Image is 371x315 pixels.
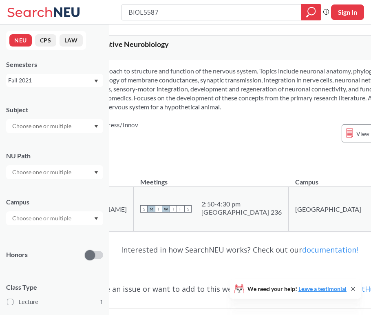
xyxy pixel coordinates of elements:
[128,5,295,19] input: Class, professor, course number, "phrase"
[331,4,364,20] button: Sign In
[94,171,98,174] svg: Dropdown arrow
[247,286,347,292] span: We need your help!
[306,7,316,18] svg: magnifying glass
[9,34,32,47] button: NEU
[94,125,98,128] svg: Dropdown arrow
[100,297,103,306] span: 1
[177,205,184,213] span: F
[289,169,368,187] th: Campus
[170,205,177,213] span: T
[302,245,358,255] a: documentation!
[94,217,98,220] svg: Dropdown arrow
[6,105,103,114] div: Subject
[298,285,347,292] a: Leave a testimonial
[155,205,162,213] span: T
[301,4,321,20] div: magnifying glass
[94,80,98,83] svg: Dropdown arrow
[6,119,103,133] div: Dropdown arrow
[134,169,289,187] th: Meetings
[201,208,282,216] div: [GEOGRAPHIC_DATA] 236
[6,165,103,179] div: Dropdown arrow
[8,213,77,223] input: Choose one or multiple
[162,205,170,213] span: W
[6,151,103,160] div: NU Path
[6,250,28,260] p: Honors
[140,205,148,213] span: S
[6,283,103,292] span: Class Type
[6,74,103,87] div: Fall 2021Dropdown arrow
[6,60,103,69] div: Semesters
[7,297,103,307] label: Lecture
[8,76,93,85] div: Fall 2021
[184,205,192,213] span: S
[6,211,103,225] div: Dropdown arrow
[289,187,368,231] td: [GEOGRAPHIC_DATA]
[201,200,282,208] div: 2:50 - 4:30 pm
[148,205,155,213] span: M
[60,34,83,47] button: LAW
[35,34,56,47] button: CPS
[8,121,77,131] input: Choose one or multiple
[8,167,77,177] input: Choose one or multiple
[6,197,103,206] div: Campus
